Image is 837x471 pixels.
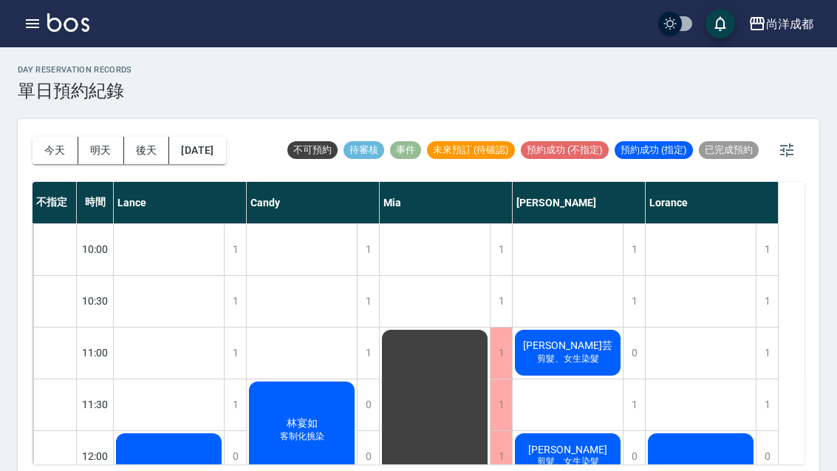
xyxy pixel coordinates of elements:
[756,224,778,275] div: 1
[284,417,321,430] span: 林宴如
[224,276,246,327] div: 1
[520,339,615,353] span: [PERSON_NAME]芸
[623,276,645,327] div: 1
[490,224,512,275] div: 1
[33,182,77,223] div: 不指定
[623,328,645,379] div: 0
[247,182,380,223] div: Candy
[114,182,247,223] div: Lance
[77,379,114,430] div: 11:30
[78,137,124,164] button: 明天
[18,81,132,101] h3: 單日預約紀錄
[766,15,813,33] div: 尚洋成都
[646,182,779,223] div: Lorance
[534,353,602,365] span: 剪髮、女生染髮
[513,182,646,223] div: [PERSON_NAME]
[124,137,170,164] button: 後天
[525,444,610,455] span: [PERSON_NAME]
[623,379,645,430] div: 1
[77,275,114,327] div: 10:30
[224,328,246,379] div: 1
[699,143,759,157] span: 已完成預約
[357,276,379,327] div: 1
[357,224,379,275] div: 1
[287,143,338,157] span: 不可預約
[623,224,645,275] div: 1
[77,223,114,275] div: 10:00
[427,143,515,157] span: 未來預訂 (待確認)
[33,137,78,164] button: 今天
[357,379,379,430] div: 0
[169,137,225,164] button: [DATE]
[277,430,327,443] span: 客制化挑染
[18,65,132,75] h2: day Reservation records
[615,143,693,157] span: 預約成功 (指定)
[380,182,513,223] div: Mia
[47,13,89,32] img: Logo
[534,455,602,468] span: 剪髮、女生染髮
[756,276,778,327] div: 1
[756,328,778,379] div: 1
[77,182,114,223] div: 時間
[521,143,609,157] span: 預約成功 (不指定)
[224,224,246,275] div: 1
[390,143,421,157] span: 事件
[344,143,384,157] span: 待審核
[490,328,512,379] div: 1
[490,276,512,327] div: 1
[357,328,379,379] div: 1
[742,9,819,39] button: 尚洋成都
[224,379,246,430] div: 1
[756,379,778,430] div: 1
[490,379,512,430] div: 1
[77,327,114,379] div: 11:00
[706,9,735,38] button: save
